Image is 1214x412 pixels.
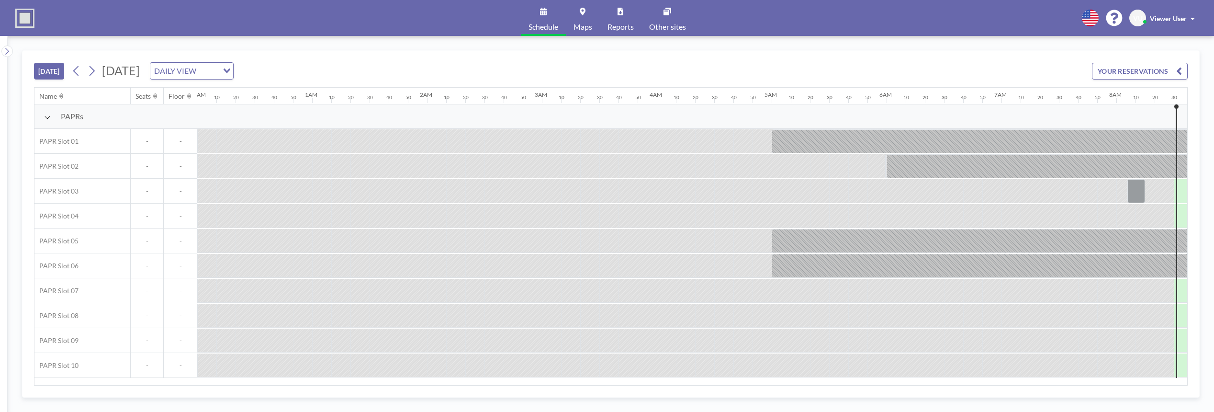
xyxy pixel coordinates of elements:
[131,212,163,220] span: -
[164,262,197,270] span: -
[535,91,547,98] div: 3AM
[463,94,469,101] div: 20
[252,94,258,101] div: 30
[649,23,686,31] span: Other sites
[34,311,79,320] span: PAPR Slot 08
[34,361,79,370] span: PAPR Slot 10
[15,9,34,28] img: organization-logo
[131,187,163,195] span: -
[164,187,197,195] span: -
[164,137,197,146] span: -
[922,94,928,101] div: 20
[34,187,79,195] span: PAPR Slot 03
[199,65,217,77] input: Search for option
[34,262,79,270] span: PAPR Slot 06
[102,63,140,78] span: [DATE]
[1095,94,1101,101] div: 50
[233,94,239,101] div: 20
[1076,94,1081,101] div: 40
[846,94,852,101] div: 40
[750,94,756,101] div: 50
[214,94,220,101] div: 10
[190,91,206,98] div: 12AM
[271,94,277,101] div: 40
[131,262,163,270] span: -
[34,286,79,295] span: PAPR Slot 07
[607,23,634,31] span: Reports
[1109,91,1122,98] div: 8AM
[305,91,317,98] div: 1AM
[405,94,411,101] div: 50
[164,237,197,245] span: -
[34,336,79,345] span: PAPR Slot 09
[1057,94,1062,101] div: 30
[528,23,558,31] span: Schedule
[164,286,197,295] span: -
[131,361,163,370] span: -
[1133,14,1143,23] span: VU
[879,91,892,98] div: 6AM
[131,286,163,295] span: -
[865,94,871,101] div: 50
[597,94,603,101] div: 30
[1037,94,1043,101] div: 20
[731,94,737,101] div: 40
[903,94,909,101] div: 10
[291,94,296,101] div: 50
[635,94,641,101] div: 50
[961,94,967,101] div: 40
[131,311,163,320] span: -
[164,336,197,345] span: -
[1152,94,1158,101] div: 20
[808,94,813,101] div: 20
[994,91,1007,98] div: 7AM
[386,94,392,101] div: 40
[34,212,79,220] span: PAPR Slot 04
[693,94,698,101] div: 20
[764,91,777,98] div: 5AM
[674,94,679,101] div: 10
[34,237,79,245] span: PAPR Slot 05
[482,94,488,101] div: 30
[34,63,64,80] button: [DATE]
[1150,14,1187,23] span: Viewer User
[942,94,947,101] div: 30
[573,23,592,31] span: Maps
[131,336,163,345] span: -
[164,311,197,320] span: -
[61,112,83,121] span: PAPRs
[152,65,198,77] span: DAILY VIEW
[501,94,507,101] div: 40
[1092,63,1188,80] button: YOUR RESERVATIONS
[34,137,79,146] span: PAPR Slot 01
[164,212,197,220] span: -
[1018,94,1024,101] div: 10
[169,92,185,101] div: Floor
[164,361,197,370] span: -
[827,94,832,101] div: 30
[131,237,163,245] span: -
[420,91,432,98] div: 2AM
[1133,94,1139,101] div: 10
[131,162,163,171] span: -
[788,94,794,101] div: 10
[444,94,450,101] div: 10
[150,63,233,79] div: Search for option
[367,94,373,101] div: 30
[520,94,526,101] div: 50
[578,94,584,101] div: 20
[348,94,354,101] div: 20
[712,94,718,101] div: 30
[131,137,163,146] span: -
[650,91,662,98] div: 4AM
[616,94,622,101] div: 40
[980,94,986,101] div: 50
[1171,94,1177,101] div: 30
[329,94,335,101] div: 10
[34,162,79,171] span: PAPR Slot 02
[39,92,57,101] div: Name
[164,162,197,171] span: -
[559,94,564,101] div: 10
[135,92,151,101] div: Seats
